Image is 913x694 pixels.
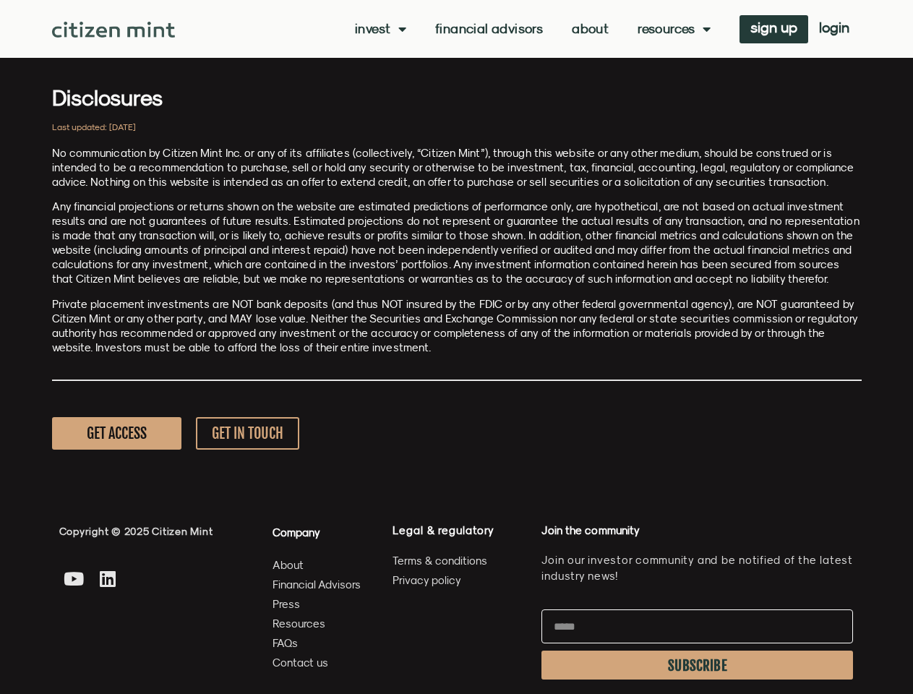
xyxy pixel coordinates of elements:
a: Privacy policy [393,571,527,589]
p: No communication by Citizen Mint Inc. or any of its affiliates (collectively, “Citizen Mint”), th... [52,146,862,189]
span: Resources [273,614,325,633]
a: About [273,556,361,574]
span: GET IN TOUCH [212,424,283,442]
img: Citizen Mint [52,22,176,38]
a: Financial Advisors [435,22,543,36]
a: Press [273,595,361,613]
span: login [819,22,849,33]
p: Any financial projections or returns shown on the website are estimated predictions of performanc... [52,200,862,286]
a: Invest [355,22,406,36]
nav: Menu [355,22,711,36]
span: Financial Advisors [273,575,361,594]
a: GET ACCESS [52,417,181,450]
a: Resources [273,614,361,633]
span: About [273,556,304,574]
h4: Join the community [541,523,853,538]
button: SUBSCRIBE [541,651,853,680]
span: FAQs [273,634,298,652]
form: Newsletter [541,609,853,687]
span: Privacy policy [393,571,461,589]
span: GET ACCESS [87,424,147,442]
span: Contact us [273,654,328,672]
h4: Legal & regulatory [393,523,527,537]
a: About [572,22,609,36]
a: Contact us [273,654,361,672]
h3: Disclosures [52,87,862,108]
a: Resources [638,22,711,36]
span: sign up [750,22,797,33]
a: FAQs [273,634,361,652]
a: GET IN TOUCH [196,417,299,450]
p: Join our investor community and be notified of the latest industry news! [541,552,853,584]
a: Financial Advisors [273,575,361,594]
a: sign up [740,15,808,43]
h4: Company [273,523,361,541]
a: login [808,15,860,43]
span: SUBSCRIBE [668,660,727,672]
span: Terms & conditions [393,552,487,570]
h2: Last updated: [DATE] [52,123,862,132]
span: Copyright © 2025 Citizen Mint [59,526,213,537]
p: Private placement investments are NOT bank deposits (and thus NOT insured by the FDIC or by any o... [52,297,862,355]
a: Terms & conditions [393,552,527,570]
span: Press [273,595,300,613]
